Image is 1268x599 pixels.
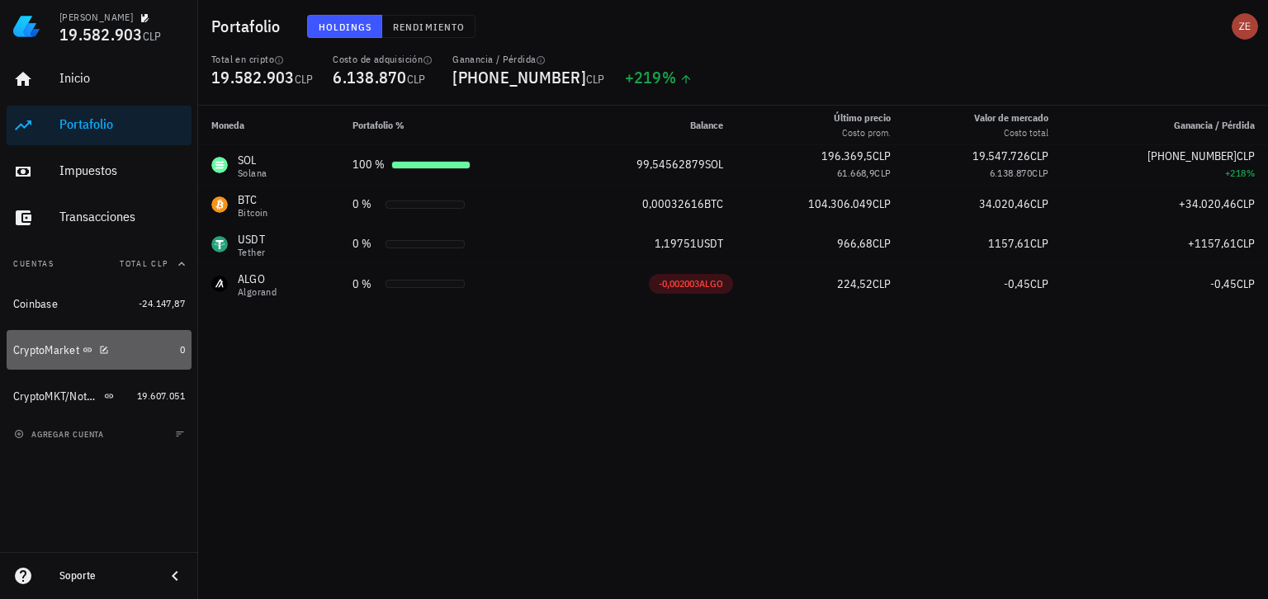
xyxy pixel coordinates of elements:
[1147,149,1237,163] span: [PHONE_NUMBER]
[7,152,192,191] a: Impuestos
[7,106,192,145] a: Portafolio
[837,276,873,291] span: 224,52
[211,196,228,213] div: BTC-icon
[837,167,874,179] span: 61.668,9
[979,196,1030,211] span: 34.020,46
[198,106,339,145] th: Moneda
[139,297,185,309] span: -24.147,87
[211,13,287,40] h1: Portafolio
[821,149,873,163] span: 196.369,5
[874,167,891,179] span: CLP
[1062,106,1268,145] th: Ganancia / Pérdida: Sin ordenar. Pulse para ordenar de forma ascendente.
[59,11,133,24] div: [PERSON_NAME]
[120,258,168,269] span: Total CLP
[699,277,723,290] span: ALGO
[59,209,185,224] div: Transacciones
[137,389,185,402] span: 19.607.051
[211,236,228,252] div: USDT-icon
[238,248,265,257] div: Tether
[1030,236,1048,251] span: CLP
[1237,236,1255,251] span: CLP
[211,119,244,131] span: Moneda
[7,284,192,323] a: Coinbase -24.147,87
[1030,276,1048,291] span: CLP
[1179,196,1237,211] span: +34.020,46
[13,389,101,403] div: CryptoMKT/NotBank
[392,21,465,33] span: Rendimiento
[452,53,604,66] div: Ganancia / Pérdida
[238,191,268,208] div: BTC
[636,157,705,172] span: 99,54562879
[333,53,433,66] div: Costo de adquisición
[339,106,562,145] th: Portafolio %: Sin ordenar. Pulse para ordenar de forma ascendente.
[59,569,152,582] div: Soporte
[834,111,891,125] div: Último precio
[211,53,313,66] div: Total en cripto
[808,196,873,211] span: 104.306.049
[974,125,1048,140] div: Costo total
[59,116,185,132] div: Portafolio
[143,29,162,44] span: CLP
[1188,236,1237,251] span: +1157,61
[17,429,104,440] span: agregar cuenta
[7,59,192,99] a: Inicio
[1247,167,1255,179] span: %
[1030,196,1048,211] span: CLP
[562,106,736,145] th: Balance: Sin ordenar. Pulse para ordenar de forma ascendente.
[180,343,185,356] span: 0
[238,287,277,297] div: Algorand
[295,72,314,87] span: CLP
[705,157,723,172] span: SOL
[586,72,605,87] span: CLP
[837,236,873,251] span: 966,68
[238,152,267,168] div: SOL
[352,196,379,213] div: 0 %
[352,156,385,173] div: 100 %
[642,196,704,211] span: 0,00032616
[1237,276,1255,291] span: CLP
[625,69,693,86] div: +219
[990,167,1033,179] span: 6.138.870
[873,149,891,163] span: CLP
[13,297,58,311] div: Coinbase
[7,198,192,238] a: Transacciones
[1210,276,1237,291] span: -0,45
[988,236,1030,251] span: 1157,61
[834,125,891,140] div: Costo prom.
[873,196,891,211] span: CLP
[333,66,406,88] span: 6.138.870
[352,235,379,252] div: 0 %
[1004,276,1030,291] span: -0,45
[211,157,228,173] div: SOL-icon
[318,21,372,33] span: Holdings
[7,330,192,370] a: CryptoMarket 0
[974,111,1048,125] div: Valor de mercado
[1030,149,1048,163] span: CLP
[452,66,586,88] span: [PHONE_NUMBER]
[238,168,267,178] div: Solana
[13,343,79,357] div: CryptoMarket
[972,149,1030,163] span: 19.547.726
[655,236,697,251] span: 1,19751
[690,119,723,131] span: Balance
[13,13,40,40] img: LedgiFi
[238,208,268,218] div: Bitcoin
[238,231,265,248] div: USDT
[1237,149,1255,163] span: CLP
[59,70,185,86] div: Inicio
[211,276,228,292] div: ALGO-icon
[59,163,185,178] div: Impuestos
[1237,196,1255,211] span: CLP
[1075,165,1255,182] div: +218
[211,66,295,88] span: 19.582.903
[382,15,475,38] button: Rendimiento
[352,119,405,131] span: Portafolio %
[407,72,426,87] span: CLP
[10,426,111,442] button: agregar cuenta
[873,236,891,251] span: CLP
[1232,13,1258,40] div: avatar
[352,276,379,293] div: 0 %
[697,236,723,251] span: USDT
[7,376,192,416] a: CryptoMKT/NotBank 19.607.051
[659,277,699,290] span: -0,002003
